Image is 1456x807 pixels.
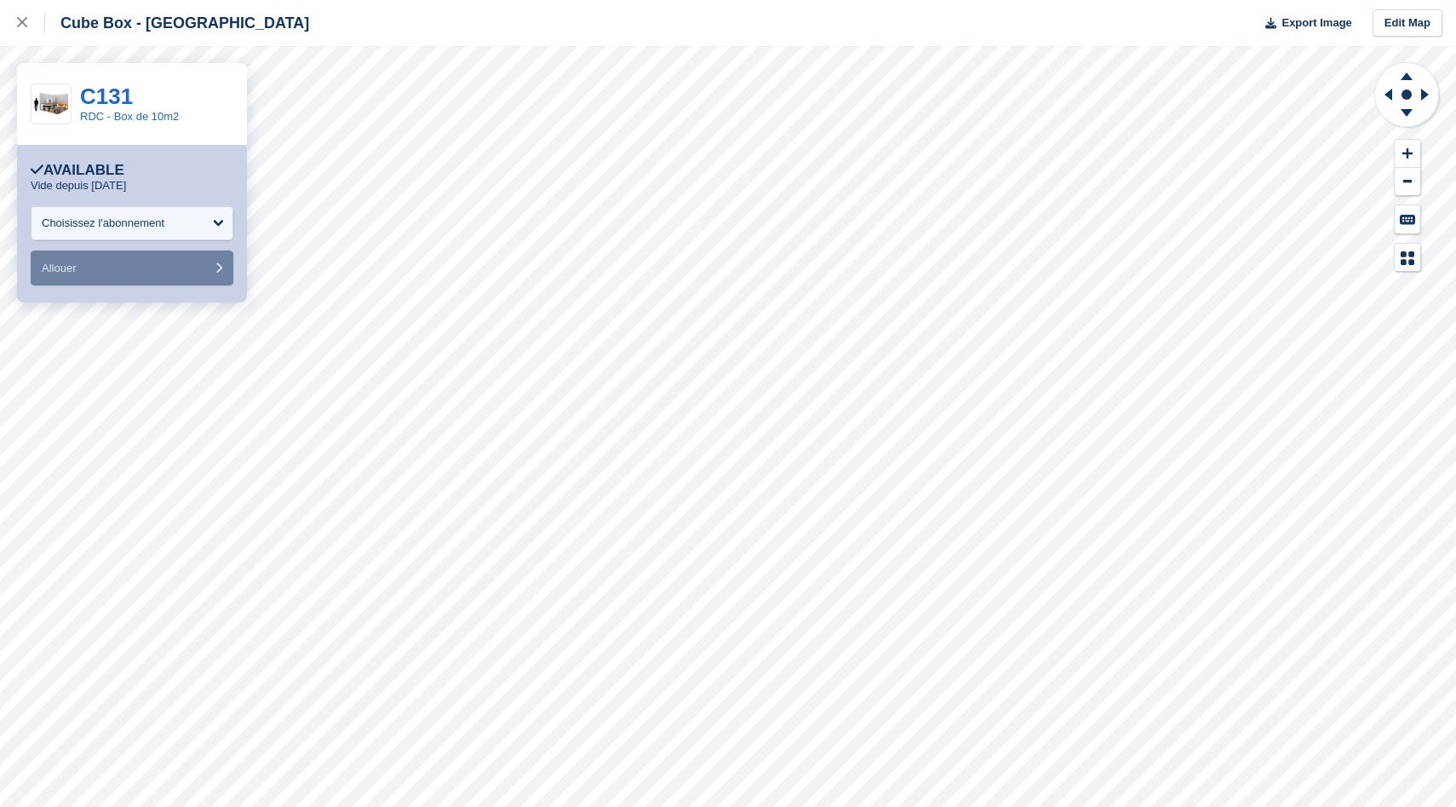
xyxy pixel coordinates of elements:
[31,162,124,179] div: Available
[1281,14,1351,32] span: Export Image
[80,84,133,109] a: C131
[42,262,76,274] span: Allouer
[32,89,71,119] img: 100-sqft-unit.jpg
[1395,205,1420,233] button: Keyboard Shortcuts
[45,13,309,33] div: Cube Box - [GEOGRAPHIC_DATA]
[1395,244,1420,272] button: Map Legend
[1395,140,1420,168] button: Zoom In
[31,251,233,285] button: Allouer
[31,179,126,193] p: Vide depuis [DATE]
[42,215,164,232] div: Choisissez l'abonnement
[1373,9,1442,37] a: Edit Map
[1255,9,1352,37] button: Export Image
[1395,168,1420,196] button: Zoom Out
[80,110,179,123] a: RDC - Box de 10m2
